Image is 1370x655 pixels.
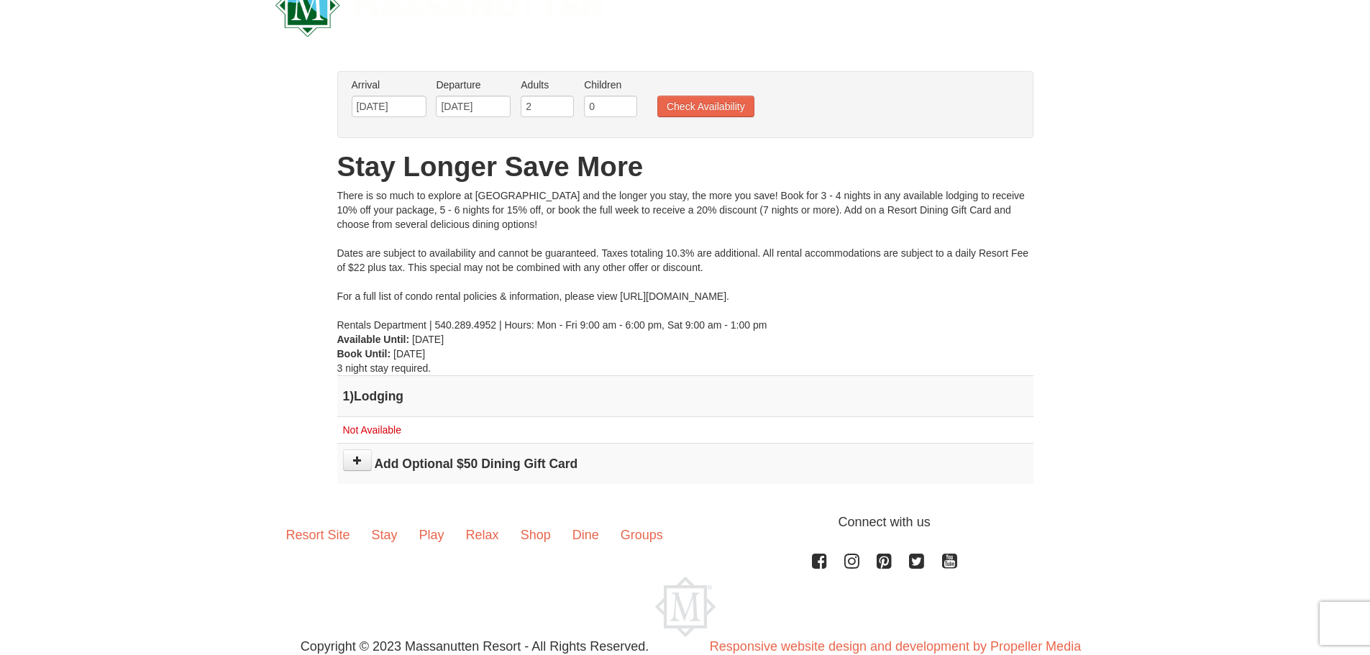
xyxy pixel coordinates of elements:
[343,457,1028,471] h4: Add Optional $50 Dining Gift Card
[562,513,610,557] a: Dine
[350,389,354,403] span: )
[275,513,1095,532] p: Connect with us
[361,513,408,557] a: Stay
[352,78,426,92] label: Arrival
[412,334,444,345] span: [DATE]
[337,348,391,359] strong: Book Until:
[584,78,637,92] label: Children
[408,513,455,557] a: Play
[337,334,410,345] strong: Available Until:
[521,78,574,92] label: Adults
[657,96,754,117] button: Check Availability
[436,78,511,92] label: Departure
[343,424,401,436] span: Not Available
[610,513,674,557] a: Groups
[655,577,716,637] img: Massanutten Resort Logo
[275,513,361,557] a: Resort Site
[455,513,510,557] a: Relax
[393,348,425,359] span: [DATE]
[343,389,1028,403] h4: 1 Lodging
[337,362,431,374] span: 3 night stay required.
[337,152,1033,181] h1: Stay Longer Save More
[337,188,1033,332] div: There is so much to explore at [GEOGRAPHIC_DATA] and the longer you stay, the more you save! Book...
[510,513,562,557] a: Shop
